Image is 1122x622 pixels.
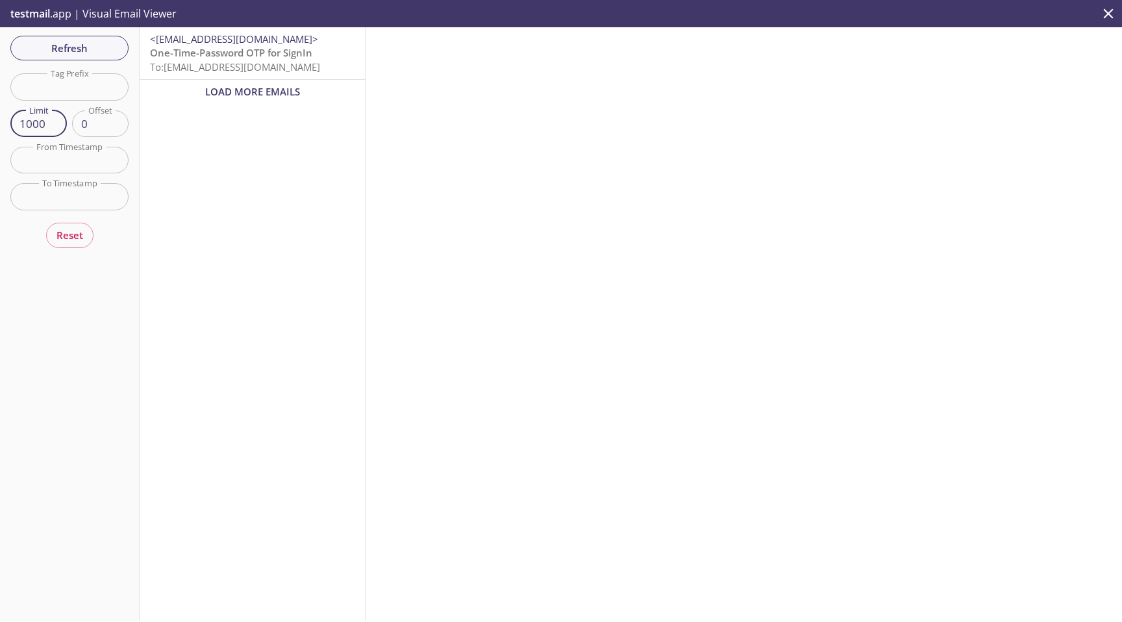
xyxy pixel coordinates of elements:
div: Load More Emails [140,80,365,104]
div: <[EMAIL_ADDRESS][DOMAIN_NAME]>One-Time-Password OTP for SignInTo:[EMAIL_ADDRESS][DOMAIN_NAME] [140,27,365,79]
span: To: [EMAIL_ADDRESS][DOMAIN_NAME] [150,60,320,73]
button: Reset [46,223,93,247]
span: Load More Emails [205,85,300,98]
span: testmail [10,6,50,21]
span: One-Time-Password OTP for SignIn [150,46,312,59]
button: Refresh [10,36,129,60]
span: Reset [56,227,83,243]
span: Refresh [21,40,118,56]
nav: emails [140,27,365,105]
span: <[EMAIL_ADDRESS][DOMAIN_NAME]> [150,32,318,45]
